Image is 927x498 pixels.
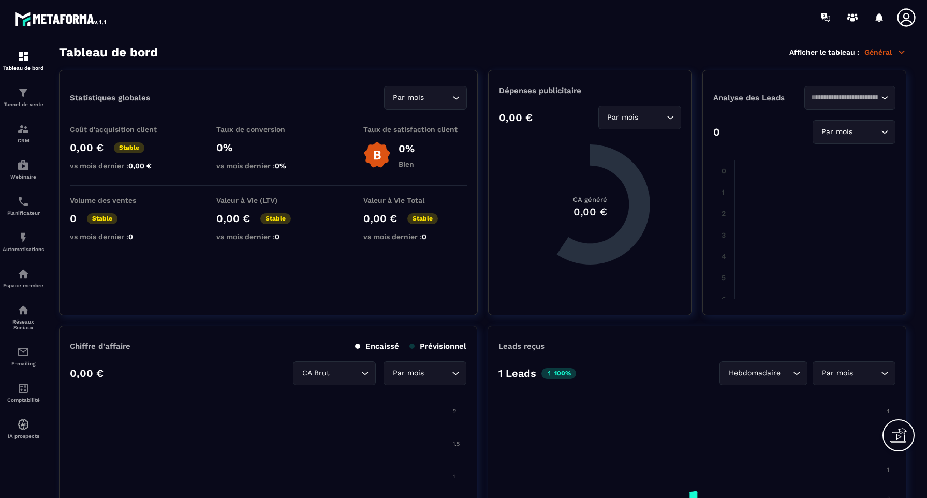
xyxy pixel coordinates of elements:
[128,162,152,170] span: 0,00 €
[17,304,30,316] img: social-network
[17,86,30,99] img: formation
[363,196,467,204] p: Valeur à Vie Total
[453,441,460,447] tspan: 1.5
[789,48,859,56] p: Afficher le tableau :
[114,142,144,153] p: Stable
[3,151,44,187] a: automationsautomationsWebinaire
[216,125,320,134] p: Taux de conversion
[17,382,30,394] img: accountant
[399,142,415,155] p: 0%
[453,408,456,415] tspan: 2
[813,361,895,385] div: Search for option
[17,268,30,280] img: automations
[3,79,44,115] a: formationformationTunnel de vente
[293,361,376,385] div: Search for option
[275,162,286,170] span: 0%
[87,213,117,224] p: Stable
[426,368,449,379] input: Search for option
[300,368,332,379] span: CA Brut
[498,342,545,351] p: Leads reçus
[887,408,889,415] tspan: 1
[363,141,391,169] img: b-badge-o.b3b20ee6.svg
[17,346,30,358] img: email
[719,361,807,385] div: Search for option
[422,232,426,241] span: 0
[713,126,720,138] p: 0
[3,283,44,288] p: Espace membre
[17,231,30,244] img: automations
[3,433,44,439] p: IA prospects
[3,101,44,107] p: Tunnel de vente
[722,295,726,303] tspan: 6
[3,361,44,367] p: E-mailing
[70,125,173,134] p: Coût d'acquisition client
[70,342,130,351] p: Chiffre d’affaire
[3,296,44,338] a: social-networksocial-networkRéseaux Sociaux
[811,92,878,104] input: Search for option
[819,126,855,138] span: Par mois
[722,188,725,196] tspan: 1
[384,361,466,385] div: Search for option
[3,224,44,260] a: automationsautomationsAutomatisations
[332,368,359,379] input: Search for option
[713,93,804,102] p: Analyse des Leads
[598,106,681,129] div: Search for option
[3,338,44,374] a: emailemailE-mailing
[605,112,641,123] span: Par mois
[3,138,44,143] p: CRM
[391,92,426,104] span: Par mois
[426,92,450,104] input: Search for option
[722,167,726,175] tspan: 0
[813,120,895,144] div: Search for option
[855,368,878,379] input: Search for option
[407,213,438,224] p: Stable
[390,368,426,379] span: Par mois
[819,368,855,379] span: Par mois
[3,65,44,71] p: Tableau de bord
[541,368,576,379] p: 100%
[453,473,455,480] tspan: 1
[783,368,790,379] input: Search for option
[70,367,104,379] p: 0,00 €
[216,196,320,204] p: Valeur à Vie (LTV)
[3,397,44,403] p: Comptabilité
[59,45,158,60] h3: Tableau de bord
[17,123,30,135] img: formation
[3,319,44,330] p: Réseaux Sociaux
[70,162,173,170] p: vs mois dernier :
[260,213,291,224] p: Stable
[17,159,30,171] img: automations
[499,111,533,124] p: 0,00 €
[3,210,44,216] p: Planificateur
[17,50,30,63] img: formation
[3,187,44,224] a: schedulerschedulerPlanificateur
[887,466,889,473] tspan: 1
[3,246,44,252] p: Automatisations
[216,232,320,241] p: vs mois dernier :
[128,232,133,241] span: 0
[804,86,895,110] div: Search for option
[3,174,44,180] p: Webinaire
[70,93,150,102] p: Statistiques globales
[722,231,726,239] tspan: 3
[216,141,320,154] p: 0%
[726,368,783,379] span: Hebdomadaire
[722,252,726,260] tspan: 4
[3,42,44,79] a: formationformationTableau de bord
[3,260,44,296] a: automationsautomationsEspace membre
[17,195,30,208] img: scheduler
[499,86,681,95] p: Dépenses publicitaire
[399,160,415,168] p: Bien
[70,212,77,225] p: 0
[355,342,399,351] p: Encaissé
[275,232,279,241] span: 0
[855,126,878,138] input: Search for option
[14,9,108,28] img: logo
[498,367,536,379] p: 1 Leads
[17,418,30,431] img: automations
[216,212,250,225] p: 0,00 €
[363,212,397,225] p: 0,00 €
[363,125,467,134] p: Taux de satisfaction client
[363,232,467,241] p: vs mois dernier :
[70,141,104,154] p: 0,00 €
